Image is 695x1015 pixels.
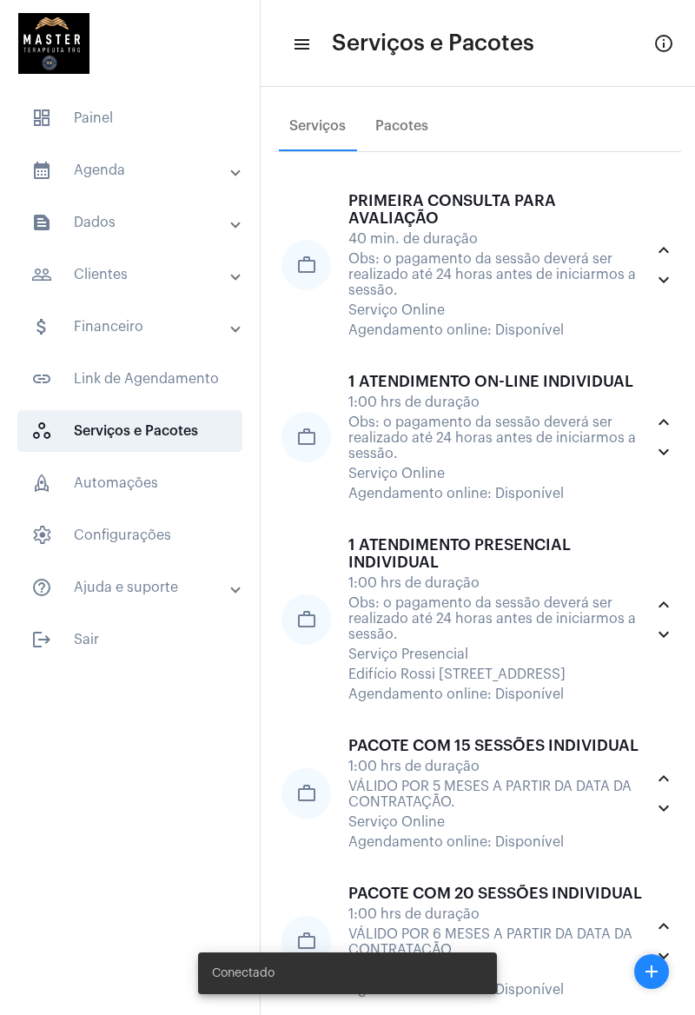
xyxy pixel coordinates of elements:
div: Agendamento online: Disponível [348,322,645,338]
mat-icon: keyboard_arrow_down [653,441,674,462]
mat-icon: sidenav icon [31,264,52,285]
mat-icon: work_outline [281,768,331,819]
mat-panel-title: Dados [31,212,232,233]
mat-icon: work_outline [281,594,331,645]
mat-icon: work_outline [281,240,331,290]
mat-icon: sidenav icon [31,629,52,650]
div: Agendamento online: Disponível [348,687,645,702]
span: Sair [17,619,242,660]
mat-icon: keyboard_arrow_down [653,798,674,819]
mat-expansion-panel-header: sidenav iconAgenda [10,149,260,191]
div: 1:00 hrs de duração [348,575,645,591]
mat-icon: keyboard_arrow_down [653,945,674,966]
span: Painel [17,97,242,139]
img: e3845785-ef01-3b55-a5bf-0db59bfb74dd.jpg [14,9,94,78]
span: Serviços e Pacotes [332,30,534,57]
span: Automações [17,462,242,504]
div: Serviço Presencial [348,647,645,662]
div: 1 ATENDIMENTO PRESENCIAL INDIVIDUAL [348,536,645,571]
button: Info [646,26,681,61]
mat-icon: sidenav icon [31,577,52,598]
mat-icon: keyboard_arrow_up [653,594,674,615]
mat-expansion-panel-header: sidenav iconAjuda e suporte [10,567,260,608]
mat-icon: keyboard_arrow_up [653,412,674,433]
mat-icon: work_outline [281,916,331,966]
mat-panel-title: Financeiro [31,316,232,337]
div: PACOTE COM 20 SESSÕES INDIVIDUAL [348,885,645,902]
mat-icon: keyboard_arrow_up [653,916,674,937]
div: Obs: o pagamento da sessão deverá ser realizado até 24 horas antes de iniciarmos a sessão. [348,415,645,461]
mat-expansion-panel-header: sidenav iconDados [10,202,260,243]
mat-icon: add [641,961,662,982]
mat-icon: keyboard_arrow_up [653,240,674,261]
span: Configurações [17,514,242,556]
mat-icon: sidenav icon [31,212,52,233]
div: Agendamento online: Disponível [348,834,645,850]
div: Edifício Rossi [STREET_ADDRESS] [348,667,645,682]
mat-icon: Info [653,33,674,54]
div: Serviço Online [348,302,645,318]
mat-icon: keyboard_arrow_down [653,269,674,290]
mat-expansion-panel-header: sidenav iconFinanceiro [10,306,260,348]
div: 1 ATENDIMENTO ON-LINE INDIVIDUAL [348,373,645,390]
div: VÁLIDO POR 5 MESES A PARTIR DA DATA DA CONTRATAÇÃO. [348,779,645,810]
div: Serviços [289,118,346,134]
div: Obs: o pagamento da sessão deverá ser realizado até 24 horas antes de iniciarmos a sessão. [348,595,645,642]
mat-expansion-panel-header: sidenav iconClientes [10,254,260,295]
span: Serviços e Pacotes [17,410,242,452]
div: Serviço Online [348,814,645,830]
mat-panel-title: Agenda [31,160,232,181]
div: 40 min. de duração [348,231,645,247]
mat-icon: work_outline [281,412,331,462]
div: PACOTE COM 15 SESSÕES INDIVIDUAL [348,737,645,754]
div: PRIMEIRA CONSULTA PARA AVALIAÇÃO [348,192,645,227]
div: Obs: o pagamento da sessão deverá ser realizado até 24 horas antes de iniciarmos a sessão. [348,251,645,298]
mat-icon: sidenav icon [31,160,52,181]
div: Pacotes [375,118,428,134]
div: 1:00 hrs de duração [348,759,645,774]
mat-icon: sidenav icon [31,368,52,389]
mat-icon: keyboard_arrow_up [653,768,674,789]
mat-icon: keyboard_arrow_down [653,624,674,645]
mat-panel-title: Clientes [31,264,232,285]
div: Serviço Online [348,466,645,481]
span: sidenav icon [31,525,52,546]
mat-icon: sidenav icon [292,34,309,55]
div: 1:00 hrs de duração [348,906,645,922]
span: Conectado [212,965,275,982]
div: Agendamento online: Disponível [348,486,645,501]
span: sidenav icon [31,421,52,441]
span: Link de Agendamento [17,358,242,400]
mat-icon: sidenav icon [31,316,52,337]
span: sidenav icon [31,108,52,129]
div: VÁLIDO POR 6 MESES A PARTIR DA DATA DA CONTRATAÇÃO. [348,926,645,958]
mat-panel-title: Ajuda e suporte [31,577,232,598]
div: 1:00 hrs de duração [348,395,645,410]
span: sidenav icon [31,473,52,494]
